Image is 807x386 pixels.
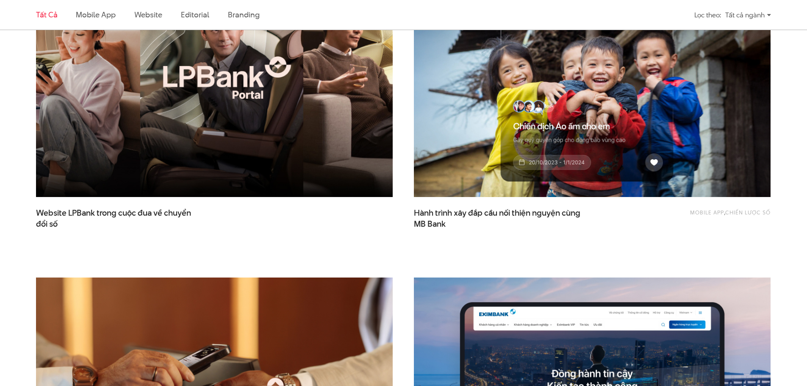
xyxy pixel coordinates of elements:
[414,208,583,229] span: Hành trình xây đắp cầu nối thiện nguyện cùng
[134,9,162,20] a: Website
[414,208,583,229] a: Hành trình xây đắp cầu nối thiện nguyện cùngMB Bank
[36,219,58,230] span: đổi số
[414,219,446,230] span: MB Bank
[76,9,115,20] a: Mobile app
[690,208,724,216] a: Mobile app
[36,208,205,229] a: Website LPBank trong cuộc đua về chuyểnđổi số
[228,9,259,20] a: Branding
[694,8,721,22] div: Lọc theo:
[36,208,205,229] span: Website LPBank trong cuộc đua về chuyển
[725,208,771,216] a: Chiến lược số
[36,9,57,20] a: Tất cả
[725,8,771,22] div: Tất cả ngành
[181,9,209,20] a: Editorial
[628,208,771,225] div: ,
